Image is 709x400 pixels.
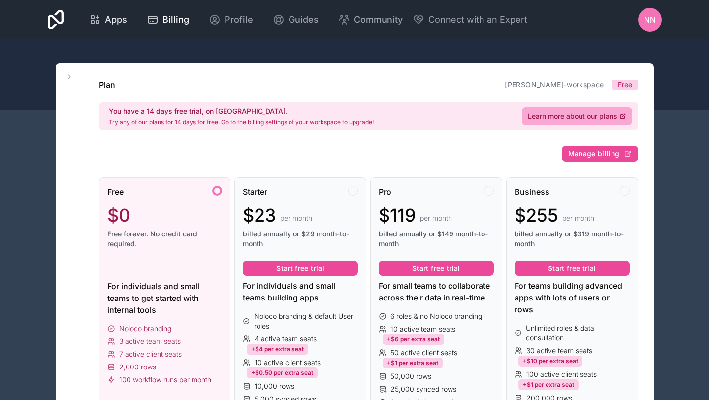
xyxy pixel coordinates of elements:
button: Start free trial [515,261,630,276]
div: +$6 per extra seat [383,334,444,345]
span: Community [354,13,403,27]
span: Noloco branding & default User roles [254,311,358,331]
p: Try any of our plans for 14 days for free. Go to the billing settings of your workspace to upgrade! [109,118,374,126]
span: Profile [225,13,253,27]
a: Community [330,9,411,31]
span: billed annually or $149 month-to-month [379,229,494,249]
span: Business [515,186,549,198]
span: nn [644,14,656,26]
div: For small teams to collaborate across their data in real-time [379,280,494,303]
span: Pro [379,186,391,198]
span: 6 roles & no Noloco branding [390,311,482,321]
span: Guides [289,13,319,27]
button: Connect with an Expert [413,13,527,27]
span: $255 [515,205,558,225]
div: +$10 per extra seat [518,356,582,367]
span: 10,000 rows [255,381,294,391]
span: Unlimited roles & data consultation [526,323,629,343]
span: Free [107,186,124,198]
div: For individuals and small teams building apps [243,280,358,303]
span: 2,000 rows [119,362,156,372]
span: Noloco branding [119,324,171,333]
a: Billing [139,9,197,31]
button: Start free trial [243,261,358,276]
span: Connect with an Expert [428,13,527,27]
div: For teams building advanced apps with lots of users or rows [515,280,630,315]
span: billed annually or $319 month-to-month [515,229,630,249]
span: billed annually or $29 month-to-month [243,229,358,249]
h2: You have a 14 days free trial, on [GEOGRAPHIC_DATA]. [109,106,374,116]
span: Learn more about our plans [528,111,617,121]
a: Guides [265,9,326,31]
span: per month [420,213,452,223]
span: 100 active client seats [526,369,597,379]
span: 3 active team seats [119,336,181,346]
span: Manage billing [568,149,620,158]
span: 7 active client seats [119,349,182,359]
div: +$1 per extra seat [518,379,579,390]
a: Apps [81,9,135,31]
span: per month [280,213,312,223]
a: Learn more about our plans [522,107,632,125]
span: per month [562,213,594,223]
a: [PERSON_NAME]-workspace [505,80,604,89]
span: 50,000 rows [390,371,431,381]
span: Starter [243,186,267,198]
div: +$0.50 per extra seat [247,367,318,378]
span: 30 active team seats [526,346,592,356]
span: 50 active client seats [390,348,457,358]
span: 10 active team seats [390,324,455,334]
h1: Plan [99,79,115,91]
span: $0 [107,205,130,225]
span: Free [618,80,632,90]
span: 25,000 synced rows [390,384,456,394]
span: Free forever. No credit card required. [107,229,223,249]
span: Billing [162,13,189,27]
a: Profile [201,9,261,31]
button: Start free trial [379,261,494,276]
button: Manage billing [562,146,638,162]
span: $119 [379,205,416,225]
div: +$1 per extra seat [383,358,443,368]
span: $23 [243,205,276,225]
span: 10 active client seats [255,358,321,367]
span: 4 active team seats [255,334,317,344]
span: 100 workflow runs per month [119,375,211,385]
div: +$4 per extra seat [247,344,308,355]
span: Apps [105,13,127,27]
div: For individuals and small teams to get started with internal tools [107,280,223,316]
